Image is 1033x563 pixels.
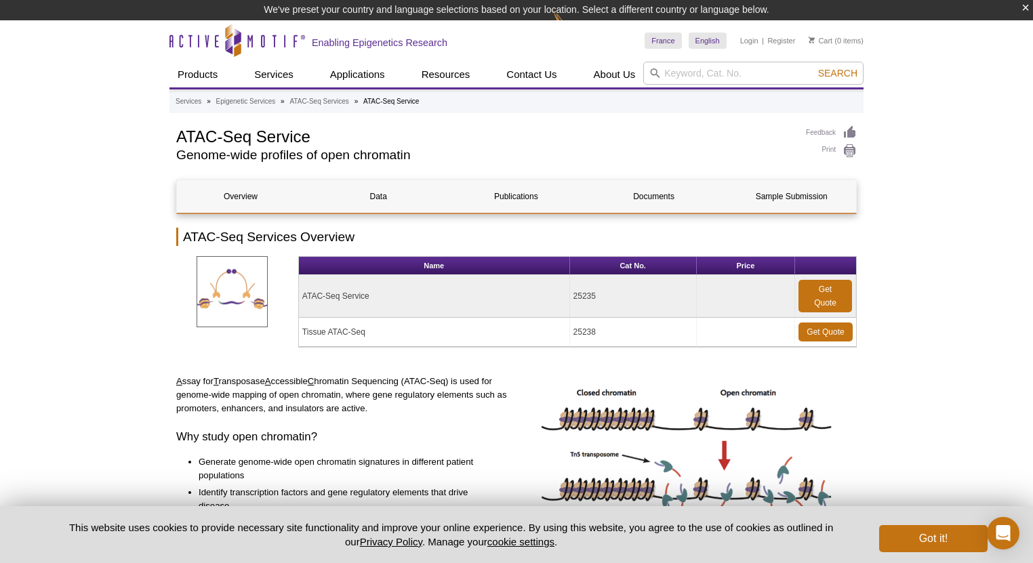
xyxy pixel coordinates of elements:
[570,257,697,275] th: Cat No.
[207,98,211,105] li: »
[452,180,580,213] a: Publications
[728,180,855,213] a: Sample Submission
[176,96,201,108] a: Services
[176,429,512,445] h3: Why study open chromatin?
[740,36,758,45] a: Login
[355,98,359,105] li: »
[176,228,857,246] h2: ATAC-Seq Services Overview
[818,68,857,79] span: Search
[570,275,697,318] td: 25235
[169,62,226,87] a: Products
[645,33,681,49] a: France
[363,98,419,105] li: ATAC-Seq Service
[798,322,853,341] a: Get Quote
[246,62,302,87] a: Services
[299,257,570,275] th: Name
[265,376,271,386] u: A
[553,10,589,42] img: Change Here
[199,455,498,482] li: Generate genome-wide open chromatin signatures in different patient populations
[487,536,554,547] button: cookie settings
[299,275,570,318] td: ATAC-Seq Service
[315,180,442,213] a: Data
[199,486,498,513] li: Identify transcription factors and gene regulatory elements that drive disease
[498,62,565,87] a: Contact Us
[322,62,393,87] a: Applications
[586,62,644,87] a: About Us
[360,536,422,547] a: Privacy Policy
[281,98,285,105] li: »
[809,33,864,49] li: (0 items)
[45,520,857,549] p: This website uses cookies to provide necessary site functionality and improve your online experie...
[590,180,718,213] a: Documents
[413,62,479,87] a: Resources
[289,96,348,108] a: ATAC-Seq Services
[299,318,570,347] td: Tissue ATAC-Seq
[570,318,697,347] td: 25238
[879,525,988,552] button: Got it!
[176,376,182,386] u: A
[809,37,815,43] img: Your Cart
[806,125,857,140] a: Feedback
[214,376,219,386] u: T
[176,375,512,415] p: ssay for ransposase ccessible hromatin Sequencing (ATAC-Seq) is used for genome-wide mapping of o...
[216,96,275,108] a: Epigenetic Services
[806,144,857,159] a: Print
[176,149,792,161] h2: Genome-wide profiles of open chromatin
[798,280,852,312] a: Get Quote
[177,180,304,213] a: Overview
[767,36,795,45] a: Register
[814,67,862,79] button: Search
[176,125,792,146] h1: ATAC-Seq Service
[987,517,1019,549] div: Open Intercom Messenger
[197,256,268,327] img: ATAC-SeqServices
[762,33,764,49] li: |
[697,257,795,275] th: Price
[308,376,315,386] u: C
[643,62,864,85] input: Keyword, Cat. No.
[809,36,832,45] a: Cart
[312,37,447,49] h2: Enabling Epigenetics Research
[689,33,727,49] a: English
